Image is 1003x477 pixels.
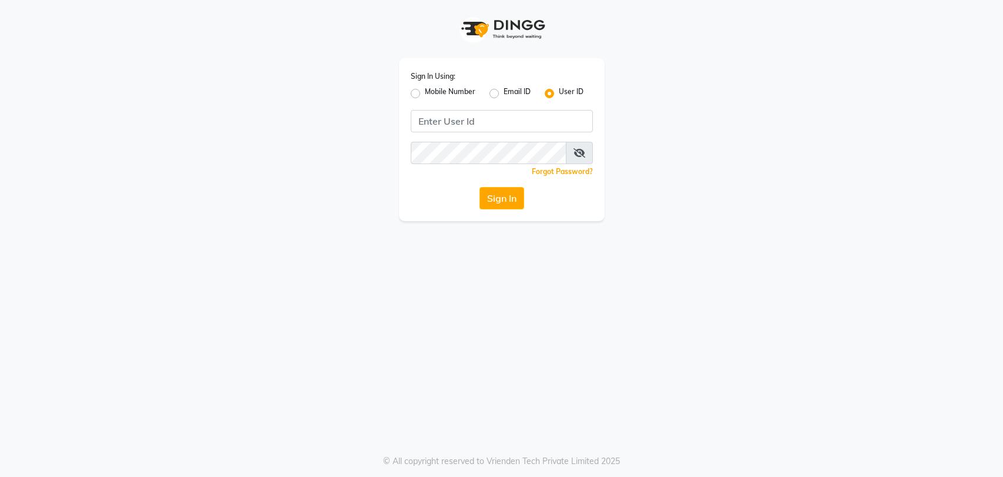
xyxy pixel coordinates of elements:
input: Username [411,110,593,132]
label: User ID [559,86,583,101]
label: Email ID [504,86,531,101]
label: Mobile Number [425,86,475,101]
a: Forgot Password? [532,167,593,176]
button: Sign In [479,187,524,209]
input: Username [411,142,566,164]
label: Sign In Using: [411,71,455,82]
img: logo1.svg [455,12,549,46]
